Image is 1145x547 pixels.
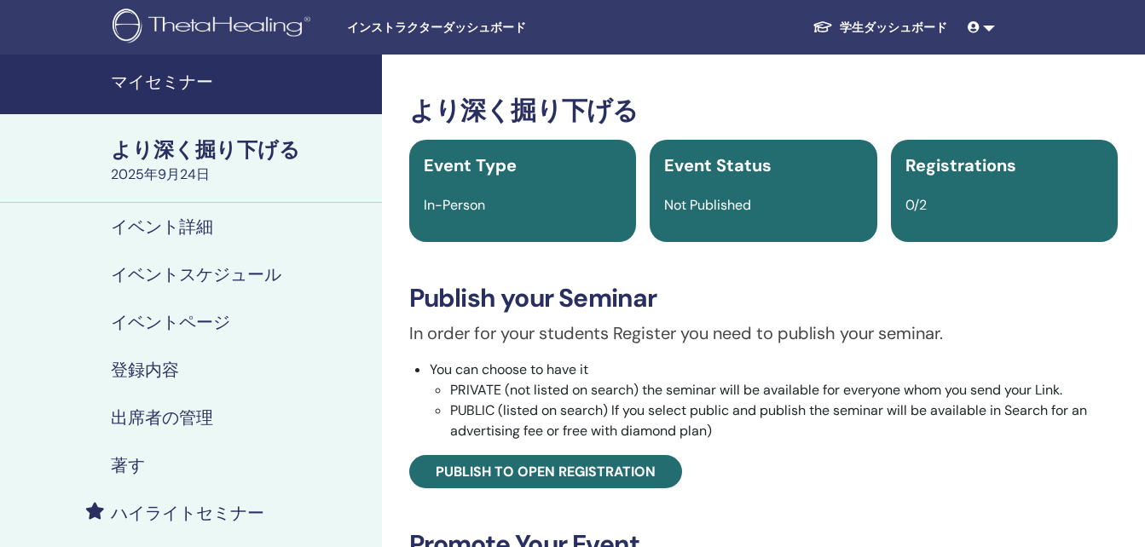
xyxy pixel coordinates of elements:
[111,264,281,285] h4: イベントスケジュール
[111,135,372,164] div: より深く掘り下げる
[905,154,1016,176] span: Registrations
[840,20,947,35] font: 学生ダッシュボード
[101,135,382,185] a: より深く掘り下げる2025年9月24日
[424,196,485,214] span: In-Person
[111,216,213,237] h4: イベント詳細
[111,72,372,92] h4: マイセミナー
[799,12,961,43] a: 学生ダッシュボード
[450,400,1118,441] li: PUBLIC (listed on search) If you select public and publish the seminar will be available in Searc...
[905,196,927,214] span: 0/2
[111,407,213,428] h4: 出席者の管理
[111,503,264,523] h4: ハイライトセミナー
[409,95,1118,126] h3: より深く掘り下げる
[111,164,372,185] div: 2025年9月24日
[430,360,588,378] font: You can choose to have it
[113,9,316,47] img: logo.png
[664,154,772,176] span: Event Status
[409,455,682,488] a: Publish to open registration
[812,20,833,34] img: graduation-cap-white.svg
[111,312,230,332] h4: イベントページ
[664,196,751,214] span: Not Published
[436,463,656,481] span: Publish to open registration
[111,360,179,380] h4: 登録内容
[424,154,517,176] span: Event Type
[111,455,145,475] h4: 著す
[347,19,603,37] span: インストラクターダッシュボード
[409,320,1118,346] p: In order for your students Register you need to publish your seminar.
[409,283,1118,314] h3: Publish your Seminar
[450,380,1118,400] li: PRIVATE (not listed on search) the seminar will be available for everyone whom you send your Link.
